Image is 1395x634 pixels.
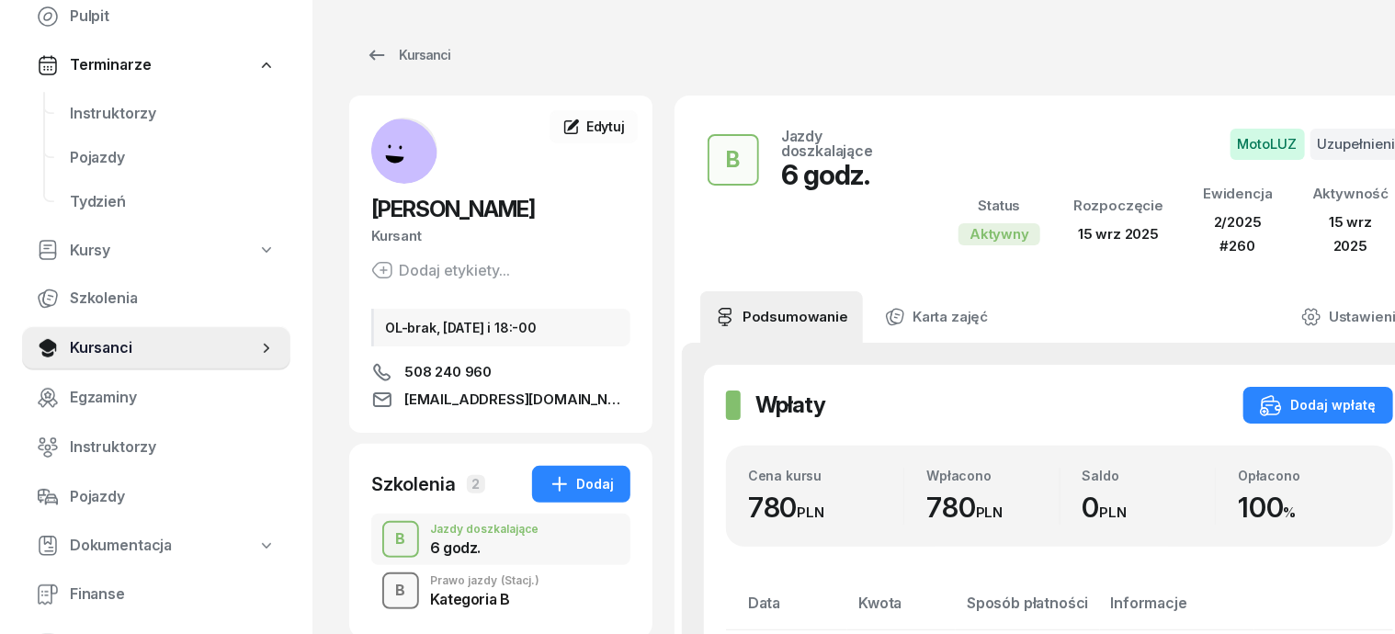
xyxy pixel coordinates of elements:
span: Instruktorzy [70,102,276,126]
span: Szkolenia [70,287,276,311]
span: [PERSON_NAME] [371,196,535,222]
a: Szkolenia [22,277,290,321]
span: Terminarze [70,53,151,77]
div: OL-brak, [DATE] i 18:-00 [371,309,630,346]
h2: Wpłaty [755,391,825,420]
button: Dodaj [532,466,630,503]
div: Wpłacono [926,468,1059,483]
span: Kursy [70,239,110,263]
th: Data [726,591,847,630]
span: Edytuj [586,119,625,134]
div: Status [958,194,1040,218]
a: Kursanci [22,326,290,370]
a: Kursy [22,230,290,272]
a: Pojazdy [55,136,290,180]
div: Kursant [371,224,630,248]
div: 15 wrz 2025 [1312,210,1389,257]
th: Kwota [847,591,956,630]
a: Instruktorzy [22,425,290,470]
div: Jazdy doszkalające [430,524,539,535]
button: BPrawo jazdy(Stacj.)Kategoria B [371,565,630,617]
small: PLN [976,504,1004,521]
div: Aktywność [1312,182,1389,206]
div: Cena kursu [748,468,903,483]
div: 6 godz. [781,158,914,191]
span: Tydzień [70,190,276,214]
a: [EMAIL_ADDRESS][DOMAIN_NAME] [371,389,630,411]
span: Pojazdy [70,485,276,509]
div: 100 [1238,491,1370,525]
span: 2 [467,475,485,493]
span: [EMAIL_ADDRESS][DOMAIN_NAME] [404,389,630,411]
button: B [382,521,419,558]
div: B [389,575,414,606]
div: Rozpoczęcie [1073,194,1163,218]
button: Dodaj etykiety... [371,259,510,281]
a: Instruktorzy [55,92,290,136]
span: MotoLUZ [1231,129,1305,160]
div: Kategoria B [430,592,539,606]
th: Sposób płatności [956,591,1099,630]
span: 15 wrz 2025 [1078,225,1159,243]
div: Aktywny [958,223,1040,245]
span: (Stacj.) [501,575,539,586]
span: Pojazdy [70,146,276,170]
div: Dodaj [549,473,614,495]
div: B [720,142,748,178]
a: Egzaminy [22,376,290,420]
div: Ewidencja [1197,182,1279,206]
small: % [1284,504,1297,521]
div: Szkolenia [371,471,456,497]
a: Karta zajęć [870,291,1003,343]
a: Kursanci [349,37,467,74]
div: 0 [1083,491,1215,525]
a: Tydzień [55,180,290,224]
div: Opłacono [1238,468,1370,483]
span: 2/2025 #260 [1214,213,1262,255]
span: Finanse [70,583,276,606]
div: 780 [926,491,1059,525]
div: Prawo jazdy [430,575,539,586]
div: B [389,524,414,555]
a: 508 240 960 [371,361,630,383]
span: Pulpit [70,5,276,28]
span: Dokumentacja [70,534,172,558]
a: Pojazdy [22,475,290,519]
span: Egzaminy [70,386,276,410]
div: 780 [748,491,903,525]
th: Informacje [1100,591,1254,630]
div: Dodaj wpłatę [1260,394,1377,416]
span: 508 240 960 [404,361,492,383]
a: Terminarze [22,44,290,86]
a: Finanse [22,572,290,617]
a: Dokumentacja [22,525,290,567]
div: Kursanci [366,44,450,66]
button: B [708,134,759,186]
span: Instruktorzy [70,436,276,459]
div: Saldo [1083,468,1215,483]
a: Podsumowanie [700,291,863,343]
button: BJazdy doszkalające6 godz. [371,514,630,565]
small: PLN [798,504,825,521]
button: B [382,572,419,609]
div: Jazdy doszkalające [781,129,914,158]
span: Kursanci [70,336,257,360]
a: Edytuj [550,110,638,143]
small: PLN [1100,504,1128,521]
div: 6 godz. [430,540,539,555]
button: Dodaj wpłatę [1243,387,1393,424]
